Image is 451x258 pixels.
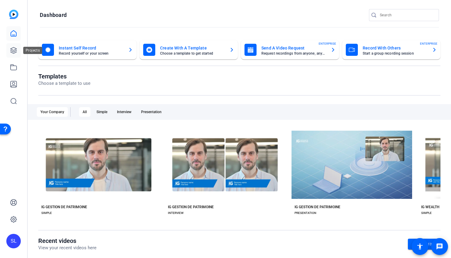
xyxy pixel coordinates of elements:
[319,41,336,46] span: ENTERPRISE
[137,107,165,117] div: Presentation
[421,211,432,215] div: SIMPLE
[37,107,68,117] div: Your Company
[241,40,339,59] button: Send A Video RequestRequest recordings from anyone, anywhereENTERPRISE
[416,243,424,250] mat-icon: accessibility
[41,211,52,215] div: SIMPLE
[261,52,326,55] mat-card-subtitle: Request recordings from anyone, anywhere
[38,237,96,244] h1: Recent videos
[160,52,225,55] mat-card-subtitle: Choose a template to get started
[342,40,440,59] button: Record With OthersStart a group recording sessionENTERPRISE
[168,205,214,209] div: IG GESTION DE PATRIMOINE
[59,52,123,55] mat-card-subtitle: Record yourself or your screen
[160,44,225,52] mat-card-title: Create With A Template
[38,73,90,80] h1: Templates
[380,11,434,19] input: Search
[9,10,18,19] img: blue-gradient.svg
[59,44,123,52] mat-card-title: Instant Self Record
[6,234,21,248] div: SL
[41,205,87,209] div: IG GESTION DE PATRIMOINE
[261,44,326,52] mat-card-title: Send A Video Request
[295,211,316,215] div: PRESENTATION
[168,211,184,215] div: INTERVIEW
[295,205,340,209] div: IG GESTION DE PATRIMOINE
[93,107,111,117] div: Simple
[79,107,90,117] div: All
[363,44,427,52] mat-card-title: Record With Others
[23,47,42,54] div: Projects
[363,52,427,55] mat-card-subtitle: Start a group recording session
[38,244,96,251] p: View your recent videos here
[40,11,67,19] h1: Dashboard
[113,107,135,117] div: Interview
[38,40,137,59] button: Instant Self RecordRecord yourself or your screen
[140,40,238,59] button: Create With A TemplateChoose a template to get started
[408,239,440,250] a: Go to library
[420,41,437,46] span: ENTERPRISE
[436,243,443,250] mat-icon: message
[38,80,90,87] p: Choose a template to use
